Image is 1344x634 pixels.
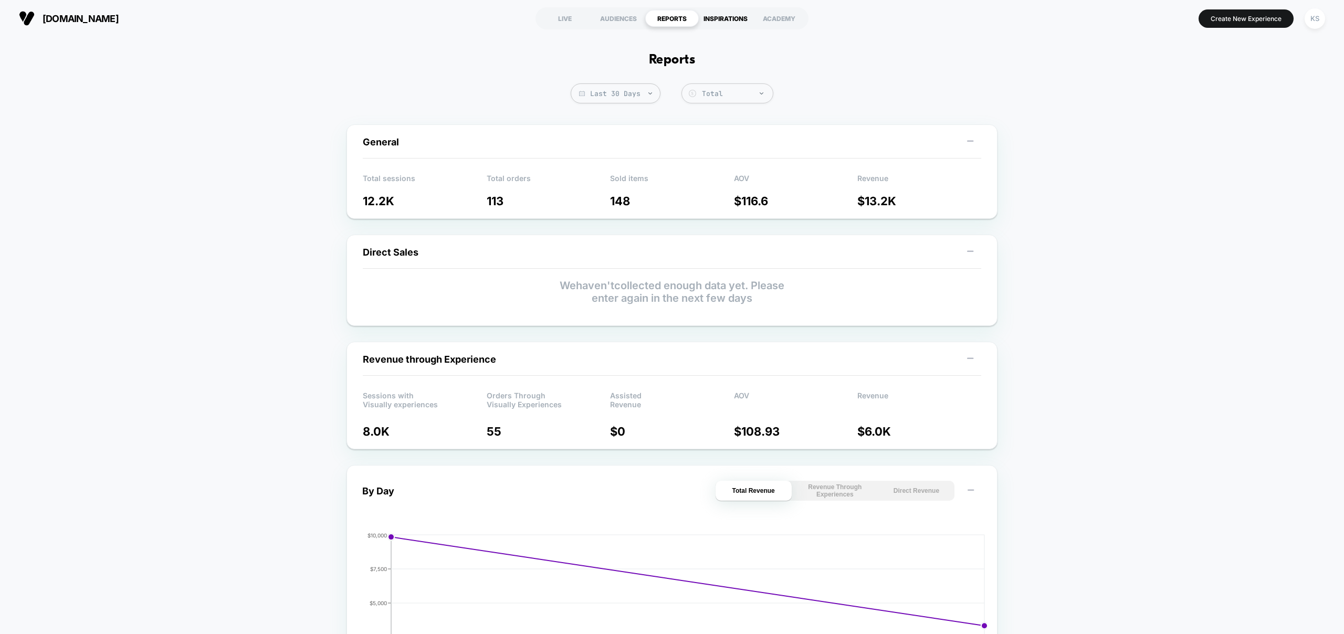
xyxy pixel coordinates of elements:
[610,174,734,189] p: Sold items
[16,10,122,27] button: [DOMAIN_NAME]
[610,425,734,438] p: $ 0
[857,425,981,438] p: $ 6.0K
[734,425,858,438] p: $ 108.93
[702,89,768,98] div: Total
[363,174,487,189] p: Total sessions
[363,354,496,365] span: Revenue through Experience
[367,532,387,538] tspan: $10,000
[716,481,792,501] button: Total Revenue
[734,174,858,189] p: AOV
[797,481,873,501] button: Revenue Through Experiences
[734,194,858,208] p: $ 116.6
[592,10,645,27] div: AUDIENCES
[363,194,487,208] p: 12.2K
[487,391,611,407] p: Orders Through Visually Experiences
[1199,9,1294,28] button: Create New Experience
[734,391,858,407] p: AOV
[487,425,611,438] p: 55
[363,136,399,147] span: General
[857,194,981,208] p: $ 13.2K
[610,194,734,208] p: 148
[363,247,418,258] span: Direct Sales
[571,83,660,103] span: Last 30 Days
[645,10,699,27] div: REPORTS
[699,10,752,27] div: INSPIRATIONS
[752,10,806,27] div: ACADEMY
[43,13,119,24] span: [DOMAIN_NAME]
[363,279,981,304] p: We haven't collected enough data yet. Please enter again in the next few days
[857,174,981,189] p: Revenue
[487,174,611,189] p: Total orders
[538,10,592,27] div: LIVE
[362,485,394,496] div: By Day
[878,481,954,501] button: Direct Revenue
[691,91,694,96] tspan: $
[649,52,695,68] h1: Reports
[1301,8,1328,29] button: KS
[19,10,35,26] img: Visually logo
[1305,8,1325,29] div: KS
[610,391,734,407] p: Assisted Revenue
[857,391,981,407] p: Revenue
[363,391,487,407] p: Sessions with Visually experiences
[370,566,387,572] tspan: $7,500
[363,425,487,438] p: 8.0K
[648,92,652,94] img: end
[760,92,763,94] img: end
[487,194,611,208] p: 113
[579,91,585,96] img: calendar
[370,600,387,606] tspan: $5,000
